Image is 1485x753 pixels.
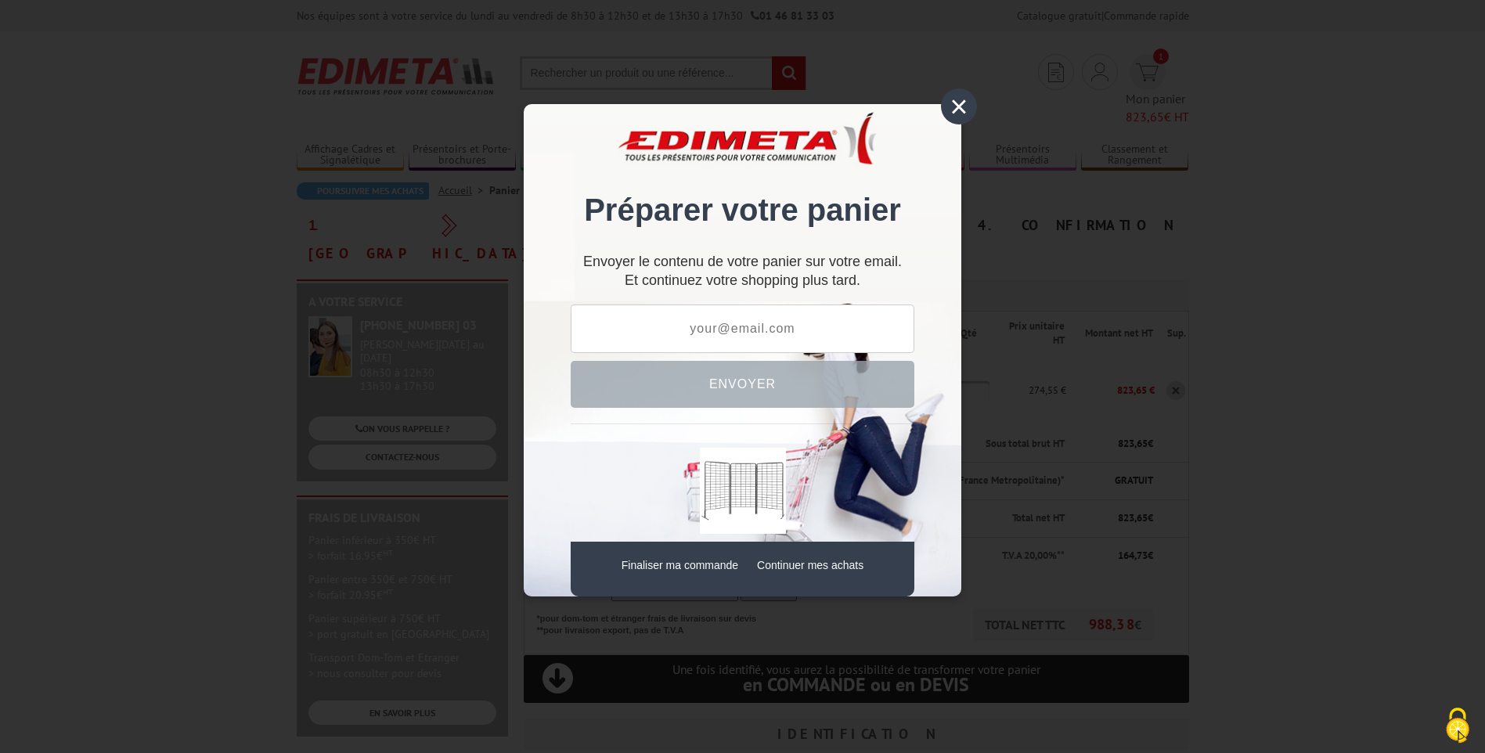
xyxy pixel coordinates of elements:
[1430,700,1485,753] button: Cookies (fenêtre modale)
[1438,706,1477,745] img: Cookies (fenêtre modale)
[757,559,863,571] a: Continuer mes achats
[571,260,914,289] div: Et continuez votre shopping plus tard.
[571,260,914,264] p: Envoyer le contenu de votre panier sur votre email.
[571,128,914,244] div: Préparer votre panier
[941,88,977,124] div: ×
[571,361,914,408] button: Envoyer
[622,559,738,571] a: Finaliser ma commande
[571,304,914,353] input: your@email.com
